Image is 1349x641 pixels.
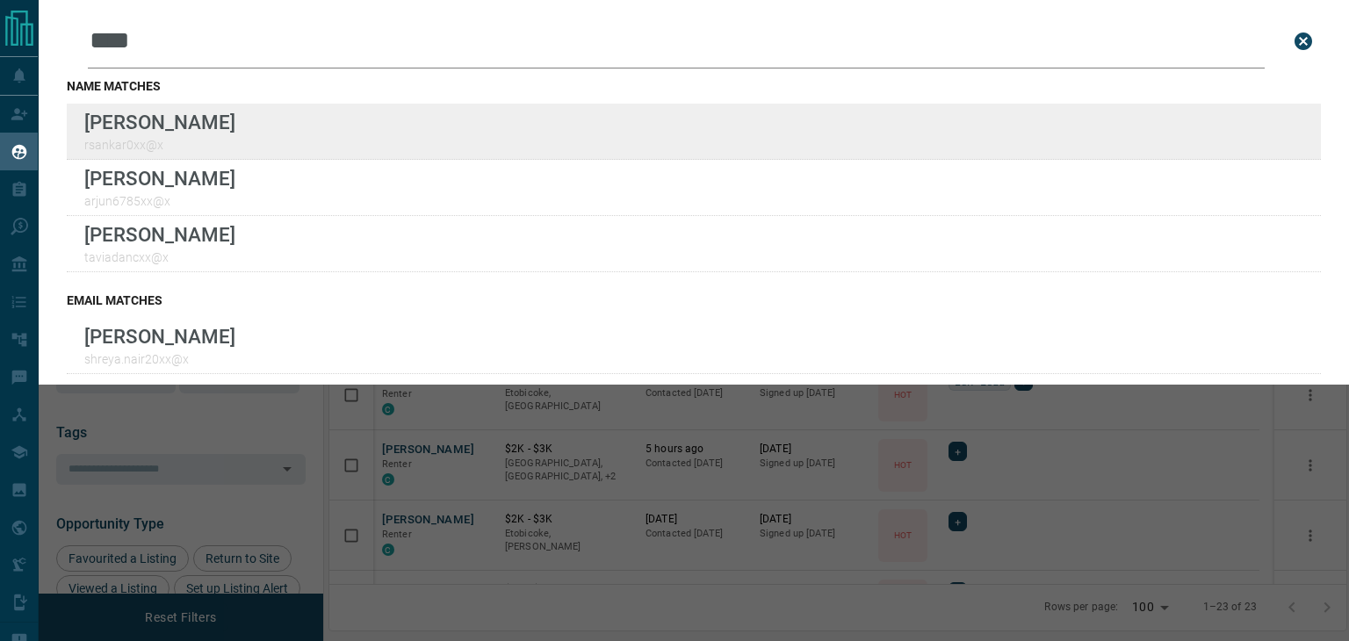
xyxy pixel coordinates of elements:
[67,293,1321,307] h3: email matches
[1286,24,1321,59] button: close search bar
[84,194,235,208] p: arjun6785xx@x
[67,79,1321,93] h3: name matches
[84,250,235,264] p: taviadancxx@x
[84,352,235,366] p: shreya.nair20xx@x
[84,111,235,133] p: [PERSON_NAME]
[84,138,235,152] p: rsankar0xx@x
[84,167,235,190] p: [PERSON_NAME]
[84,223,235,246] p: [PERSON_NAME]
[84,325,235,348] p: [PERSON_NAME]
